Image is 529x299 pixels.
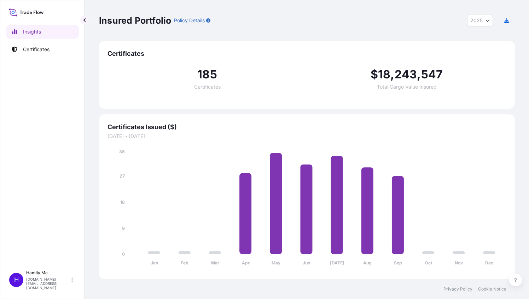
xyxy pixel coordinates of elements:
p: Hamily Ma [26,270,70,276]
tspan: Jan [151,260,158,265]
span: 2025 [470,17,483,24]
span: Certificates [194,84,221,89]
p: [DOMAIN_NAME][EMAIL_ADDRESS][DOMAIN_NAME] [26,277,70,290]
tspan: Jun [303,260,310,265]
span: , [417,69,421,80]
span: H [14,276,19,283]
tspan: May [272,260,281,265]
span: 547 [421,69,443,80]
tspan: 27 [120,173,125,179]
span: Certificates Issued ($) [107,123,506,131]
tspan: Apr [242,260,250,265]
tspan: Mar [211,260,219,265]
tspan: 9 [122,226,125,231]
tspan: Oct [425,260,432,265]
span: 18 [378,69,390,80]
a: Cookie Notice [478,286,506,292]
span: , [390,69,394,80]
tspan: Sep [394,260,402,265]
a: Privacy Policy [443,286,472,292]
tspan: Dec [485,260,493,265]
tspan: 18 [120,199,125,205]
span: Total Cargo Value Insured [377,84,437,89]
p: Certificates [23,46,50,53]
a: Insights [6,25,79,39]
button: Year Selector [467,14,493,27]
span: [DATE] - [DATE] [107,133,506,140]
tspan: 36 [119,149,125,154]
a: Certificates [6,42,79,56]
p: Policy Details [174,17,205,24]
span: Certificates [107,49,506,58]
p: Insights [23,28,41,35]
p: Insured Portfolio [99,15,171,26]
tspan: 0 [122,251,125,257]
span: 185 [197,69,217,80]
tspan: [DATE] [330,260,344,265]
tspan: Nov [455,260,463,265]
tspan: Aug [363,260,372,265]
span: $ [371,69,378,80]
tspan: Feb [181,260,188,265]
span: 243 [395,69,417,80]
